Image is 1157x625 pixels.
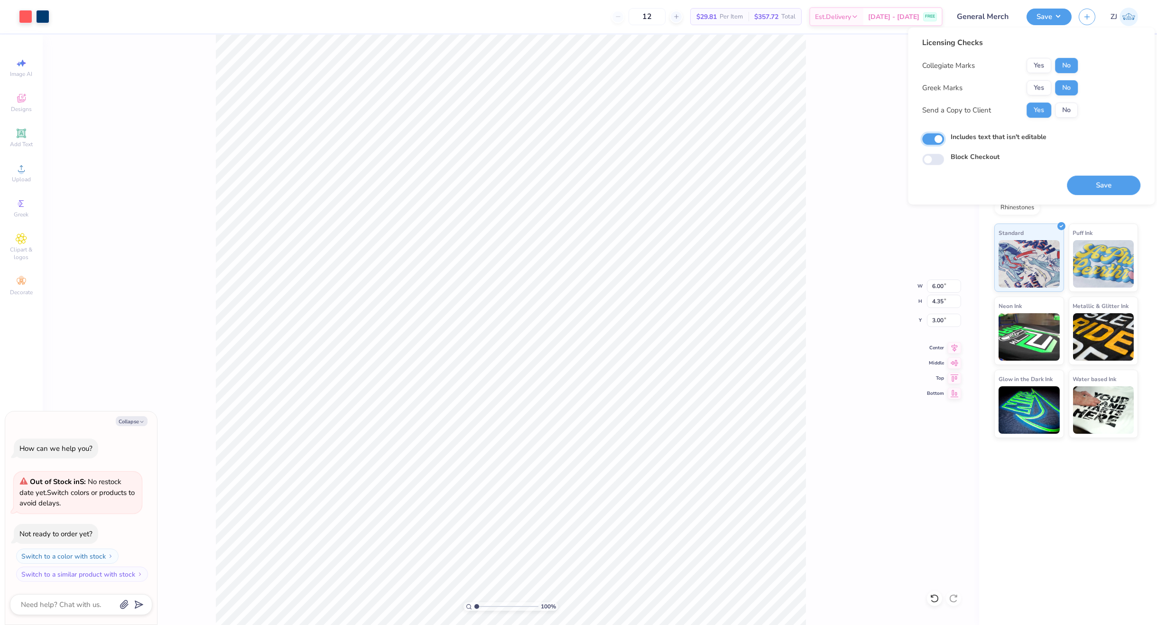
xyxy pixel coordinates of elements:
[10,289,33,296] span: Decorate
[1111,11,1117,22] span: ZJ
[10,140,33,148] span: Add Text
[999,313,1060,361] img: Neon Ink
[11,105,32,113] span: Designs
[1055,103,1078,118] button: No
[1027,58,1051,73] button: Yes
[927,375,944,382] span: Top
[999,386,1060,434] img: Glow in the Dark Ink
[1073,240,1134,288] img: Puff Ink
[1073,228,1093,238] span: Puff Ink
[950,7,1019,26] input: Untitled Design
[19,529,93,539] div: Not ready to order yet?
[10,70,33,78] span: Image AI
[999,374,1053,384] span: Glow in the Dark Ink
[927,345,944,351] span: Center
[815,12,851,22] span: Est. Delivery
[999,240,1060,288] img: Standard
[1111,8,1138,26] a: ZJ
[1120,8,1138,26] img: Zhor Junavee Antocan
[1073,374,1117,384] span: Water based Ink
[922,37,1078,48] div: Licensing Checks
[116,416,148,426] button: Collapse
[951,132,1046,142] label: Includes text that isn't editable
[19,477,135,508] span: Switch colors or products to avoid delays.
[925,13,935,20] span: FREE
[629,8,666,25] input: – –
[994,201,1040,215] div: Rhinestones
[19,444,93,453] div: How can we help you?
[927,390,944,397] span: Bottom
[1027,103,1051,118] button: Yes
[137,571,143,577] img: Switch to a similar product with stock
[12,176,31,183] span: Upload
[1073,301,1129,311] span: Metallic & Glitter Ink
[16,567,148,582] button: Switch to a similar product with stock
[1055,58,1078,73] button: No
[5,246,38,261] span: Clipart & logos
[999,301,1022,311] span: Neon Ink
[754,12,778,22] span: $357.72
[108,553,113,559] img: Switch to a color with stock
[1067,176,1140,195] button: Save
[868,12,919,22] span: [DATE] - [DATE]
[541,602,556,611] span: 100 %
[16,549,119,564] button: Switch to a color with stock
[927,360,944,366] span: Middle
[1073,386,1134,434] img: Water based Ink
[922,83,963,93] div: Greek Marks
[1073,313,1134,361] img: Metallic & Glitter Ink
[1055,80,1078,95] button: No
[922,60,975,71] div: Collegiate Marks
[696,12,717,22] span: $29.81
[951,152,1000,162] label: Block Checkout
[14,211,29,218] span: Greek
[1027,80,1051,95] button: Yes
[999,228,1024,238] span: Standard
[19,477,121,497] span: No restock date yet.
[720,12,743,22] span: Per Item
[922,105,991,116] div: Send a Copy to Client
[1027,9,1072,25] button: Save
[781,12,796,22] span: Total
[30,477,88,486] strong: Out of Stock in S :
